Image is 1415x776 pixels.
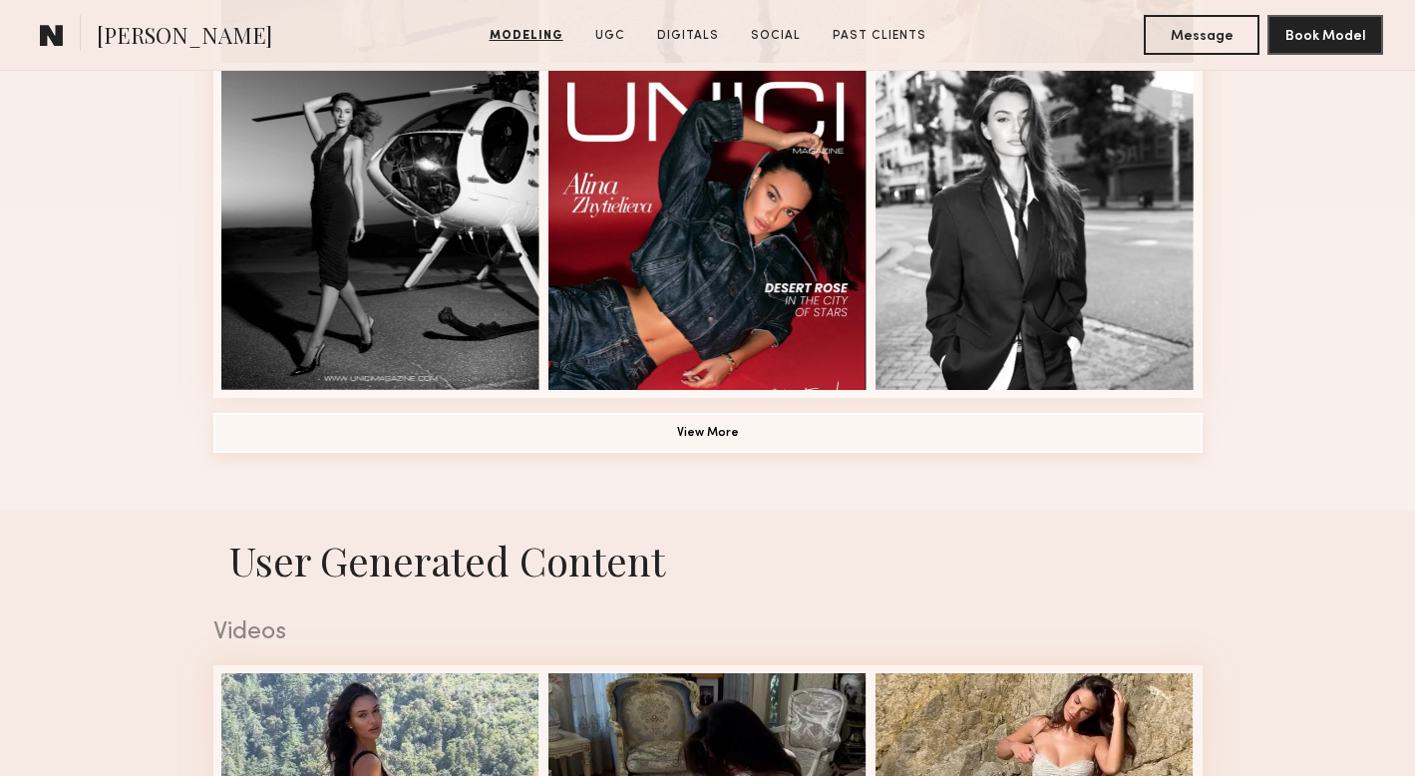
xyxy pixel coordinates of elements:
button: Message [1144,15,1259,55]
a: Digitals [649,27,727,45]
h1: User Generated Content [197,534,1219,586]
a: Book Model [1267,26,1383,43]
a: Social [743,27,809,45]
div: Videos [213,619,1203,645]
a: Past Clients [825,27,934,45]
button: View More [213,413,1203,453]
button: Book Model [1267,15,1383,55]
a: Modeling [482,27,571,45]
a: UGC [587,27,633,45]
span: [PERSON_NAME] [97,20,272,55]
